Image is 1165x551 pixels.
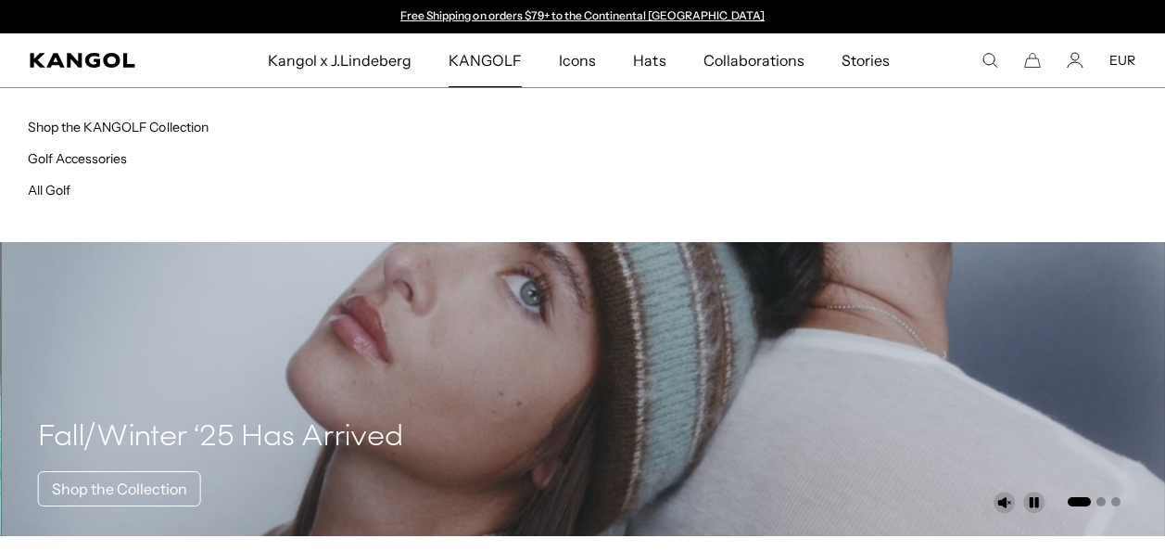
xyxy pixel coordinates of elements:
a: Hats [614,33,684,87]
button: Go to slide 1 [1068,497,1091,506]
button: Go to slide 3 [1111,497,1121,506]
span: Stories [842,33,890,87]
div: 1 of 2 [392,9,774,24]
button: EUR [1109,52,1135,69]
div: Announcement [392,9,774,24]
button: Go to slide 2 [1096,497,1106,506]
a: Collaborations [685,33,823,87]
a: Shop the KANGOLF Collection [28,119,209,135]
a: Icons [540,33,614,87]
a: All Golf [28,182,70,199]
a: Shop the Collection [38,471,201,506]
a: Account [1067,52,1083,69]
a: Free Shipping on orders $79+ to the Continental [GEOGRAPHIC_DATA] [400,8,765,22]
h4: Fall/Winter ‘25 Has Arrived [38,419,404,456]
button: Pause [1023,492,1045,514]
button: Cart [1024,52,1041,69]
span: Kangol x J.Lindeberg [268,33,412,87]
a: Stories [823,33,908,87]
a: KANGOLF [430,33,540,87]
summary: Search here [981,52,998,69]
span: Icons [559,33,596,87]
ul: Select a slide to show [1066,493,1121,508]
a: Golf Accessories [28,150,127,167]
button: Unmute [994,492,1016,514]
span: Collaborations [703,33,804,87]
span: Hats [633,33,665,87]
span: KANGOLF [449,33,522,87]
slideshow-component: Announcement bar [392,9,774,24]
a: Kangol x J.Lindeberg [249,33,431,87]
a: Kangol [30,53,176,68]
